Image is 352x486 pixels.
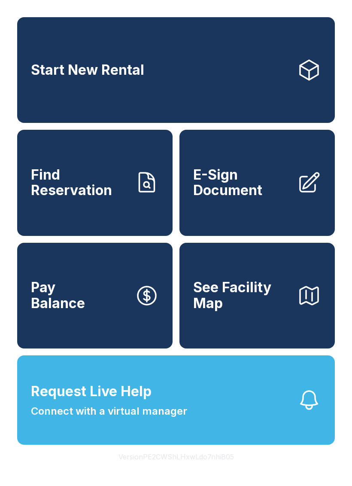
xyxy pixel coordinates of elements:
span: See Facility Map [193,280,290,311]
span: Pay Balance [31,280,85,311]
button: VersionPE2CWShLHxwLdo7nhiB05 [112,445,241,469]
button: Request Live HelpConnect with a virtual manager [17,355,335,445]
a: Find Reservation [17,130,173,235]
span: E-Sign Document [193,167,290,199]
a: E-Sign Document [179,130,335,235]
span: Request Live Help [31,381,152,402]
a: Start New Rental [17,17,335,123]
span: Find Reservation [31,167,128,199]
a: PayBalance [17,243,173,348]
span: Connect with a virtual manager [31,403,187,419]
button: See Facility Map [179,243,335,348]
span: Start New Rental [31,62,144,78]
